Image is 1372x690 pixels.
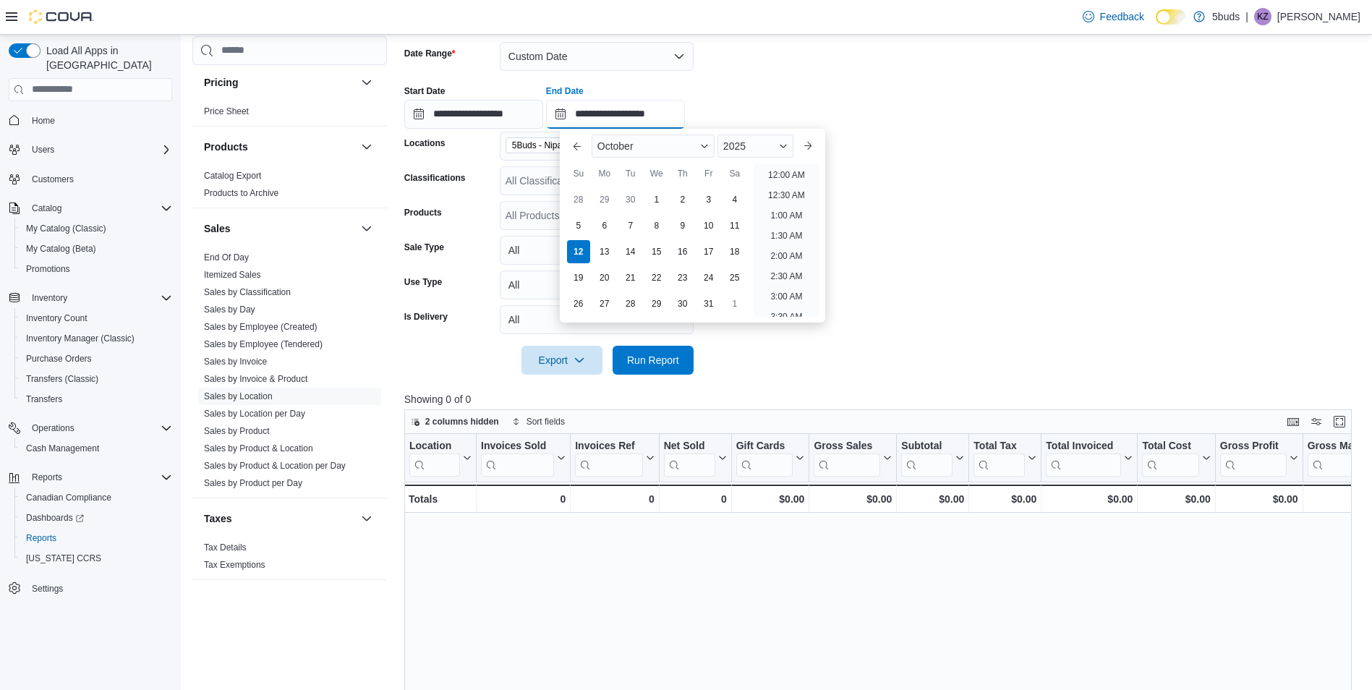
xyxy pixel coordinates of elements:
span: Sales by Classification [204,286,291,298]
input: Press the down key to enter a popover containing a calendar. Press the escape key to close the po... [546,100,685,129]
span: Catalog [26,200,172,217]
p: Showing 0 of 0 [404,392,1362,406]
a: Settings [26,580,69,597]
button: Purchase Orders [14,349,178,369]
label: Date Range [404,48,456,59]
label: Sale Type [404,242,444,253]
span: 5Buds - Nipawin [506,137,593,153]
span: Operations [26,419,172,437]
span: 2025 [723,140,746,152]
button: Catalog [26,200,67,217]
button: Total Tax [973,439,1036,476]
li: 2:30 AM [764,268,808,285]
div: day-1 [723,292,746,315]
button: Transfers [14,389,178,409]
span: Settings [32,583,63,595]
div: day-27 [593,292,616,315]
span: Promotions [26,263,70,275]
a: Reports [20,529,62,547]
span: 2 columns hidden [425,416,499,427]
a: My Catalog (Beta) [20,240,102,257]
div: We [645,162,668,185]
div: day-31 [697,292,720,315]
a: Sales by Day [204,304,255,315]
a: Promotions [20,260,76,278]
h3: Taxes [204,511,232,526]
a: Sales by Product & Location [204,443,313,453]
span: Transfers (Classic) [26,373,98,385]
a: Catalog Export [204,171,261,181]
div: Th [671,162,694,185]
label: Use Type [404,276,442,288]
span: My Catalog (Beta) [20,240,172,257]
a: Sales by Employee (Tendered) [204,339,323,349]
button: Invoices Sold [481,439,566,476]
button: Customers [3,169,178,189]
a: End Of Day [204,252,249,263]
h3: Sales [204,221,231,236]
button: Cash Management [14,438,178,459]
button: Canadian Compliance [14,487,178,508]
button: Transfers (Classic) [14,369,178,389]
span: Run Report [627,353,679,367]
div: Gross Profit [1220,439,1287,476]
span: My Catalog (Classic) [26,223,106,234]
a: Inventory Count [20,310,93,327]
div: Invoices Ref [575,439,642,453]
div: day-14 [619,240,642,263]
span: Settings [26,579,172,597]
button: All [500,305,694,334]
div: day-3 [697,188,720,211]
div: Total Cost [1142,439,1198,453]
span: Inventory [32,292,67,304]
div: day-16 [671,240,694,263]
div: day-25 [723,266,746,289]
div: day-8 [645,214,668,237]
button: 2 columns hidden [405,413,505,430]
div: Total Tax [973,439,1025,476]
div: day-9 [671,214,694,237]
button: Promotions [14,259,178,279]
button: Reports [26,469,68,486]
button: Taxes [358,510,375,527]
button: All [500,236,694,265]
li: 2:00 AM [764,247,808,265]
span: My Catalog (Beta) [26,243,96,255]
a: Canadian Compliance [20,489,117,506]
span: Cash Management [20,440,172,457]
span: Home [32,115,55,127]
div: day-19 [567,266,590,289]
button: Net Sold [663,439,726,476]
div: Invoices Sold [481,439,554,453]
button: Gift Cards [736,439,804,476]
div: Total Invoiced [1046,439,1121,476]
a: Inventory Manager (Classic) [20,330,140,347]
div: day-22 [645,266,668,289]
button: Products [358,138,375,156]
span: Transfers [26,393,62,405]
a: Products to Archive [204,188,278,198]
div: day-29 [593,188,616,211]
span: October [597,140,634,152]
span: Inventory Count [20,310,172,327]
ul: Time [754,163,819,317]
a: Transfers (Classic) [20,370,104,388]
span: Washington CCRS [20,550,172,567]
button: Pricing [358,74,375,91]
a: Purchase Orders [20,350,98,367]
span: Load All Apps in [GEOGRAPHIC_DATA] [41,43,172,72]
label: Is Delivery [404,311,448,323]
div: Total Invoiced [1046,439,1121,453]
div: Invoices Ref [575,439,642,476]
span: Customers [32,174,74,185]
div: Button. Open the month selector. October is currently selected. [592,135,715,158]
div: day-4 [723,188,746,211]
span: 5Buds - Nipawin [512,138,575,153]
button: Pricing [204,75,355,90]
a: Dashboards [20,509,90,527]
div: $0.00 [1046,490,1133,508]
a: Tax Exemptions [204,560,265,570]
span: Catalog [32,203,61,214]
div: Location [409,439,460,476]
button: Catalog [3,198,178,218]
